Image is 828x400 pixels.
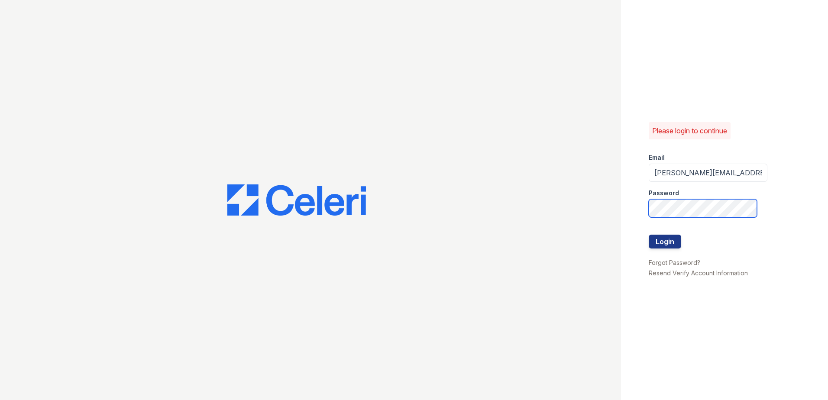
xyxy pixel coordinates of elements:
label: Password [649,189,679,197]
label: Email [649,153,665,162]
p: Please login to continue [652,126,727,136]
a: Resend Verify Account Information [649,269,748,277]
img: CE_Logo_Blue-a8612792a0a2168367f1c8372b55b34899dd931a85d93a1a3d3e32e68fde9ad4.png [227,184,366,216]
a: Forgot Password? [649,259,700,266]
button: Login [649,235,681,248]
